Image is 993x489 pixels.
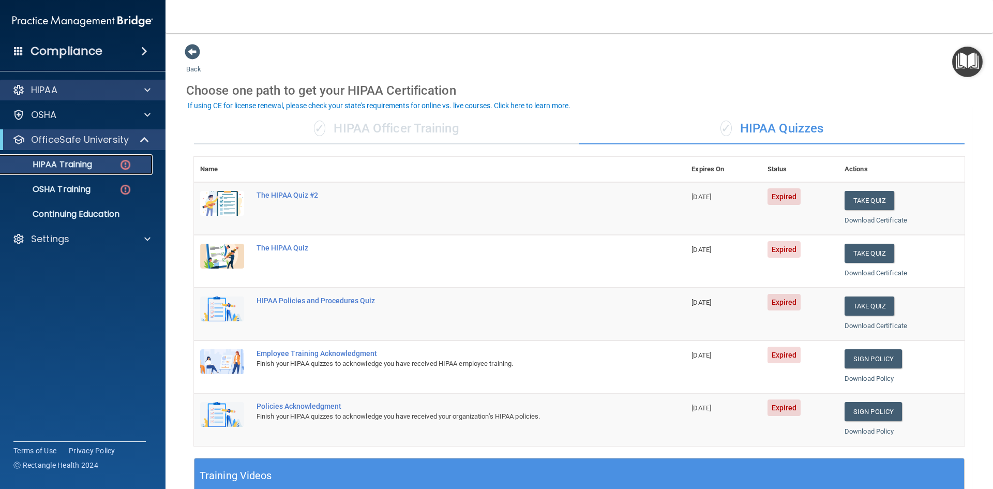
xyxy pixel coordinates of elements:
th: Expires On [685,157,761,182]
span: Expired [768,188,801,205]
div: HIPAA Policies and Procedures Quiz [257,297,634,305]
button: Take Quiz [845,191,894,210]
p: Settings [31,233,69,245]
span: [DATE] [691,351,711,359]
div: HIPAA Officer Training [194,113,579,144]
p: OSHA [31,109,57,121]
a: Download Certificate [845,216,907,224]
a: Sign Policy [845,349,902,368]
a: Download Policy [845,375,894,382]
span: Expired [768,399,801,416]
div: Choose one path to get your HIPAA Certification [186,76,972,106]
span: ✓ [720,121,732,136]
a: OfficeSafe University [12,134,150,146]
p: OfficeSafe University [31,134,129,146]
a: Download Certificate [845,322,907,330]
img: danger-circle.6113f641.png [119,183,132,196]
a: Download Policy [845,427,894,435]
div: The HIPAA Quiz [257,244,634,252]
span: Expired [768,347,801,363]
div: Policies Acknowledgment [257,402,634,410]
button: Take Quiz [845,297,894,316]
span: [DATE] [691,404,711,412]
span: Expired [768,294,801,310]
h4: Compliance [31,44,102,58]
img: PMB logo [12,11,153,32]
a: Sign Policy [845,402,902,421]
img: danger-circle.6113f641.png [119,158,132,171]
div: If using CE for license renewal, please check your state's requirements for online vs. live cours... [188,102,570,109]
button: If using CE for license renewal, please check your state's requirements for online vs. live cours... [186,100,572,111]
a: Privacy Policy [69,446,115,456]
th: Actions [838,157,965,182]
div: Finish your HIPAA quizzes to acknowledge you have received your organization’s HIPAA policies. [257,410,634,423]
p: OSHA Training [7,184,91,195]
th: Name [194,157,250,182]
p: Continuing Education [7,209,148,219]
span: [DATE] [691,299,711,306]
button: Take Quiz [845,244,894,263]
a: OSHA [12,109,151,121]
a: HIPAA [12,84,151,96]
button: Open Resource Center [952,47,983,77]
div: HIPAA Quizzes [579,113,965,144]
h5: Training Videos [200,467,272,485]
p: HIPAA [31,84,57,96]
a: Download Certificate [845,269,907,277]
div: The HIPAA Quiz #2 [257,191,634,199]
span: [DATE] [691,246,711,254]
span: Ⓒ Rectangle Health 2024 [13,460,98,470]
span: Expired [768,241,801,258]
div: Finish your HIPAA quizzes to acknowledge you have received HIPAA employee training. [257,358,634,370]
th: Status [761,157,838,182]
p: HIPAA Training [7,159,92,170]
a: Settings [12,233,151,245]
span: [DATE] [691,193,711,201]
div: Employee Training Acknowledgment [257,349,634,358]
a: Terms of Use [13,446,56,456]
span: ✓ [314,121,325,136]
a: Back [186,53,201,73]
